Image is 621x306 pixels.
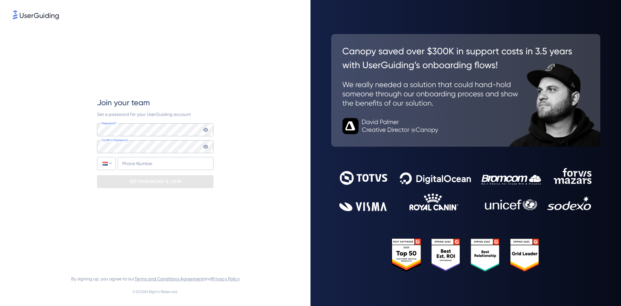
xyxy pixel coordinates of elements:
[97,97,150,108] span: Join your team
[118,157,213,170] input: Phone Number
[212,276,240,281] a: Privacy Policy
[132,288,178,296] span: © 2025 All Rights Reserved.
[129,176,181,187] p: SET PASSWORD & JOIN
[135,276,203,281] a: Terms and Conditions Agreement
[97,157,115,170] div: Netherlands: + 31
[331,34,600,147] img: 26c0aa7c25a843aed4baddd2b5e0fa68.svg
[97,112,191,117] span: Set a password for your UserGuiding account
[13,10,59,19] img: 8faab4ba6bc7696a72372aa768b0286c.svg
[71,275,240,283] span: By signing up, you agree to our and
[339,168,592,211] img: 9302ce2ac39453076f5bc0f2f2ca889b.svg
[392,238,540,272] img: 25303e33045975176eb484905ab012ff.svg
